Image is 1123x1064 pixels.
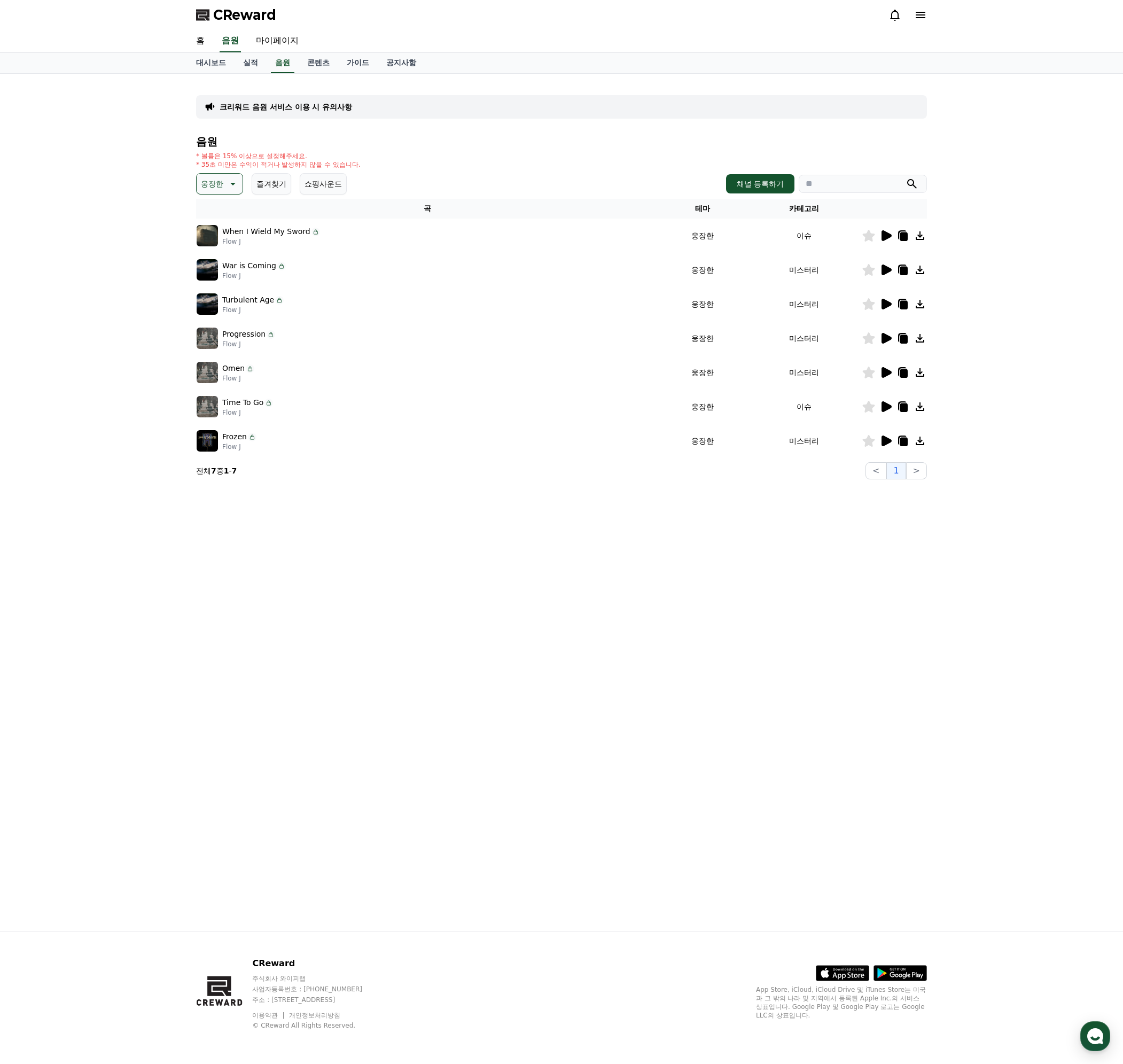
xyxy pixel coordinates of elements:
[746,199,862,219] th: 카테고리
[224,467,229,475] strong: 1
[201,176,223,191] p: 웅장한
[196,6,276,24] a: CReward
[252,1021,383,1030] p: © CReward All Rights Reserved.
[197,259,218,281] img: music
[222,397,263,408] p: Time To Go
[746,390,862,424] td: 이슈
[222,294,274,306] p: Turbulent Age
[211,467,216,475] strong: 7
[746,219,862,253] td: 이슈
[746,424,862,458] td: 미스터리
[220,102,352,112] a: 크리워드 음원 서비스 이용 시 유의사항
[299,53,338,73] a: 콘텐츠
[232,467,237,475] strong: 7
[300,173,347,195] button: 쇼핑사운드
[196,199,659,219] th: 곡
[378,53,425,73] a: 공지사항
[252,974,383,983] p: 주식회사 와이피랩
[865,462,886,479] button: <
[659,199,746,219] th: 테마
[659,424,746,458] td: 웅장한
[196,136,927,147] h4: 음원
[338,53,378,73] a: 가이드
[886,462,906,479] button: 1
[746,355,862,390] td: 미스터리
[222,363,245,374] p: Omen
[213,6,276,24] span: CReward
[222,408,273,417] p: Flow J
[252,985,383,993] p: 사업자등록번호 : [PHONE_NUMBER]
[196,465,237,476] p: 전체 중 -
[222,260,276,271] p: War is Coming
[235,53,267,73] a: 실적
[252,173,291,195] button: 즐겨찾기
[196,152,361,160] p: * 볼륨은 15% 이상으로 설정해주세요.
[247,30,307,52] a: 마이페이지
[220,30,241,52] a: 음원
[188,53,235,73] a: 대시보드
[197,362,218,383] img: music
[271,53,294,73] a: 음원
[659,390,746,424] td: 웅장한
[746,321,862,355] td: 미스터리
[222,374,254,383] p: Flow J
[252,1012,286,1019] a: 이용약관
[222,329,266,340] p: Progression
[726,174,794,193] button: 채널 등록하기
[252,996,383,1004] p: 주소 : [STREET_ADDRESS]
[222,271,286,280] p: Flow J
[188,30,213,52] a: 홈
[746,253,862,287] td: 미스터리
[222,237,320,246] p: Flow J
[659,287,746,321] td: 웅장한
[222,431,247,442] p: Frozen
[196,160,361,169] p: * 35초 미만은 수익이 적거나 발생하지 않을 수 있습니다.
[746,287,862,321] td: 미스터리
[196,173,243,195] button: 웅장한
[906,462,927,479] button: >
[289,1012,340,1019] a: 개인정보처리방침
[659,321,746,355] td: 웅장한
[222,442,256,451] p: Flow J
[197,225,218,246] img: music
[222,340,275,348] p: Flow J
[659,253,746,287] td: 웅장한
[659,219,746,253] td: 웅장한
[197,328,218,349] img: music
[222,306,284,314] p: Flow J
[197,396,218,417] img: music
[197,430,218,452] img: music
[197,293,218,315] img: music
[252,957,383,970] p: CReward
[756,985,927,1020] p: App Store, iCloud, iCloud Drive 및 iTunes Store는 미국과 그 밖의 나라 및 지역에서 등록된 Apple Inc.의 서비스 상표입니다. Goo...
[659,355,746,390] td: 웅장한
[222,226,310,237] p: When I Wield My Sword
